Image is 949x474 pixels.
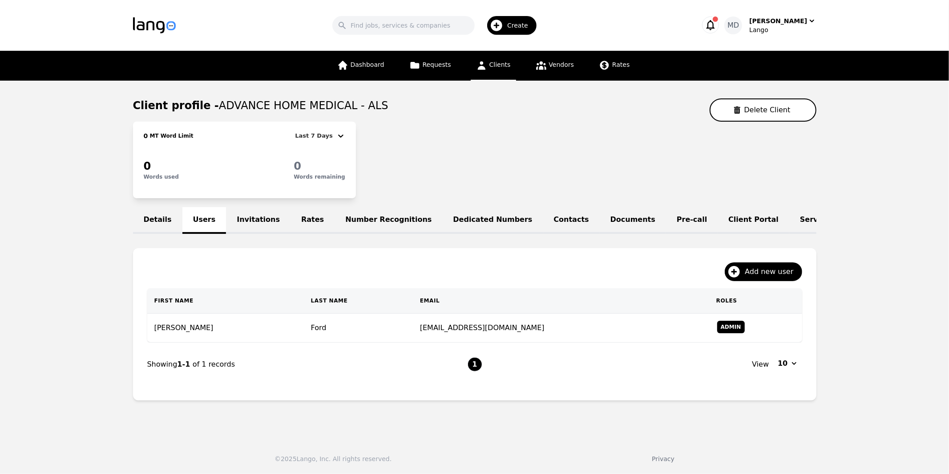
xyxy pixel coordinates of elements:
td: Ford [304,314,413,343]
div: © 2025 Lango, Inc. All rights reserved. [275,454,392,463]
a: Rates [594,51,635,81]
p: Words remaining [294,173,345,180]
td: [PERSON_NAME] [147,314,304,343]
span: Clients [489,61,511,68]
span: Dashboard [351,61,384,68]
td: [EMAIL_ADDRESS][DOMAIN_NAME] [413,314,709,343]
span: Rates [612,61,630,68]
span: Create [507,21,534,30]
a: Details [133,207,182,234]
span: ADVANCE HOME MEDICAL - ALS [219,99,388,112]
input: Find jobs, services & companies [332,16,475,35]
a: Service Lines [789,207,864,234]
th: Email [413,288,709,314]
a: Privacy [652,455,674,462]
span: MD [727,20,739,31]
button: MD[PERSON_NAME]Lango [724,16,816,34]
p: Words used [144,173,179,180]
span: Requests [423,61,451,68]
div: [PERSON_NAME] [749,16,807,25]
a: Rates [291,207,335,234]
span: 0 [144,132,148,139]
span: 10 [778,358,787,369]
span: Vendors [549,61,574,68]
a: Client Portal [718,207,789,234]
button: Add new user [725,262,802,281]
div: Last 7 Days [295,131,336,141]
button: Delete Client [710,98,816,122]
a: Pre-call [666,207,718,234]
a: Invitations [226,207,291,234]
div: Showing of 1 records [147,359,468,370]
button: Create [475,12,542,38]
a: Dedicated Numbers [442,207,543,234]
a: Contacts [543,207,600,234]
button: 10 [772,356,802,371]
nav: Page navigation [147,343,802,386]
a: Vendors [530,51,579,81]
h1: Client profile - [133,98,388,113]
a: Number Recognitions [335,207,442,234]
span: Add new user [745,266,800,277]
a: Documents [600,207,666,234]
th: First Name [147,288,304,314]
span: Admin [717,321,745,333]
span: 1-1 [177,360,192,368]
img: Logo [133,17,176,33]
span: View [752,359,769,370]
th: Roles [709,288,802,314]
div: Lango [749,25,816,34]
a: Dashboard [332,51,390,81]
th: Last Name [304,288,413,314]
h2: MT Word Limit [148,132,193,139]
a: Clients [471,51,516,81]
span: 0 [144,160,151,172]
a: Requests [404,51,456,81]
span: 0 [294,160,301,172]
